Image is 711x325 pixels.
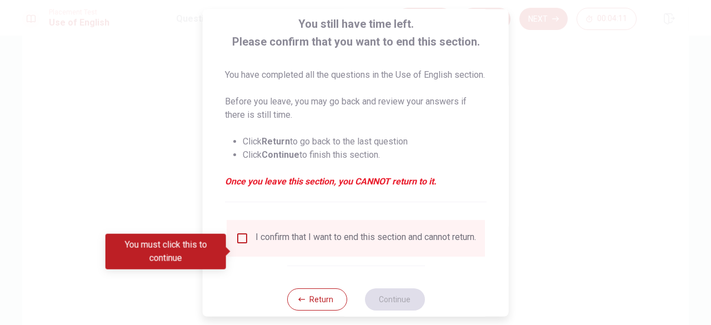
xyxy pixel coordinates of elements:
p: You have completed all the questions in the Use of English section. [225,68,487,82]
strong: Return [262,136,290,147]
p: Before you leave, you may go back and review your answers if there is still time. [225,95,487,122]
span: You still have time left. Please confirm that you want to end this section. [225,15,487,51]
div: I confirm that I want to end this section and cannot return. [256,232,476,245]
button: Return [287,288,347,311]
li: Click to finish this section. [243,148,487,162]
span: You must click this to continue [236,232,249,245]
button: Continue [364,288,424,311]
li: Click to go back to the last question [243,135,487,148]
em: Once you leave this section, you CANNOT return to it. [225,175,487,188]
div: You must click this to continue [106,234,226,269]
strong: Continue [262,149,299,160]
